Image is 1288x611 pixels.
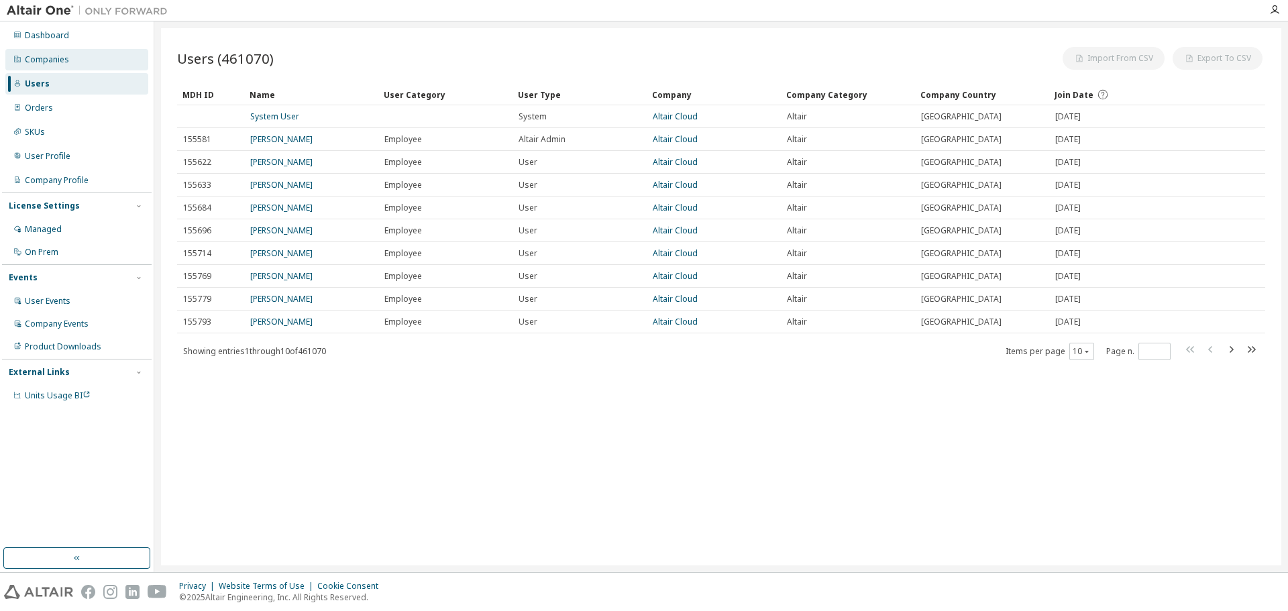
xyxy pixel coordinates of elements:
div: On Prem [25,247,58,258]
span: 155793 [183,317,211,327]
div: External Links [9,367,70,378]
span: Showing entries 1 through 10 of 461070 [183,345,326,357]
span: 155714 [183,248,211,259]
span: [GEOGRAPHIC_DATA] [921,111,1002,122]
svg: Date when the user was first added or directly signed up. If the user was deleted and later re-ad... [1097,89,1109,101]
p: © 2025 Altair Engineering, Inc. All Rights Reserved. [179,592,386,603]
a: Altair Cloud [653,316,698,327]
span: [GEOGRAPHIC_DATA] [921,225,1002,236]
div: Events [9,272,38,283]
div: Managed [25,224,62,235]
span: [GEOGRAPHIC_DATA] [921,134,1002,145]
span: [DATE] [1055,294,1081,304]
a: Altair Cloud [653,156,698,168]
span: Employee [384,317,422,327]
span: Altair [787,294,807,304]
a: [PERSON_NAME] [250,156,313,168]
span: Altair Admin [519,134,566,145]
a: [PERSON_NAME] [250,225,313,236]
div: License Settings [9,201,80,211]
a: [PERSON_NAME] [250,270,313,282]
span: Page n. [1106,343,1171,360]
div: Company [652,84,775,105]
span: Altair [787,225,807,236]
span: User [519,157,537,168]
div: Company Events [25,319,89,329]
span: 155696 [183,225,211,236]
div: Company Profile [25,175,89,186]
span: User [519,294,537,304]
div: User Events [25,296,70,307]
div: Website Terms of Use [219,581,317,592]
div: Orders [25,103,53,113]
span: 155581 [183,134,211,145]
button: Import From CSV [1063,47,1165,70]
div: Company Country [920,84,1044,105]
span: Employee [384,180,422,190]
div: Cookie Consent [317,581,386,592]
div: Users [25,78,50,89]
span: 155622 [183,157,211,168]
span: Users (461070) [177,49,274,68]
div: User Type [518,84,641,105]
span: [DATE] [1055,134,1081,145]
a: Altair Cloud [653,111,698,122]
span: [GEOGRAPHIC_DATA] [921,271,1002,282]
div: Dashboard [25,30,69,41]
a: Altair Cloud [653,270,698,282]
span: [DATE] [1055,157,1081,168]
button: Export To CSV [1173,47,1263,70]
span: User [519,203,537,213]
img: linkedin.svg [125,585,140,599]
div: Privacy [179,581,219,592]
span: Altair [787,271,807,282]
div: Companies [25,54,69,65]
span: 155684 [183,203,211,213]
span: Altair [787,180,807,190]
span: Employee [384,271,422,282]
span: [GEOGRAPHIC_DATA] [921,248,1002,259]
span: Altair [787,203,807,213]
a: [PERSON_NAME] [250,316,313,327]
span: [DATE] [1055,248,1081,259]
span: Employee [384,157,422,168]
a: Altair Cloud [653,247,698,259]
span: Items per page [1006,343,1094,360]
span: User [519,225,537,236]
a: [PERSON_NAME] [250,133,313,145]
span: [DATE] [1055,317,1081,327]
div: Company Category [786,84,910,105]
img: facebook.svg [81,585,95,599]
div: MDH ID [182,84,239,105]
span: User [519,180,537,190]
span: [GEOGRAPHIC_DATA] [921,294,1002,304]
span: [GEOGRAPHIC_DATA] [921,203,1002,213]
span: [DATE] [1055,271,1081,282]
span: [DATE] [1055,225,1081,236]
img: instagram.svg [103,585,117,599]
span: Employee [384,203,422,213]
img: Altair One [7,4,174,17]
div: SKUs [25,127,45,137]
span: Altair [787,111,807,122]
a: Altair Cloud [653,133,698,145]
div: Product Downloads [25,341,101,352]
span: [GEOGRAPHIC_DATA] [921,180,1002,190]
span: User [519,317,537,327]
span: [GEOGRAPHIC_DATA] [921,157,1002,168]
span: [DATE] [1055,111,1081,122]
a: System User [250,111,299,122]
span: Altair [787,134,807,145]
span: Employee [384,134,422,145]
div: User Category [384,84,507,105]
span: Altair [787,157,807,168]
span: Employee [384,225,422,236]
a: [PERSON_NAME] [250,247,313,259]
span: Units Usage BI [25,390,91,401]
span: [GEOGRAPHIC_DATA] [921,317,1002,327]
a: Altair Cloud [653,202,698,213]
div: Name [250,84,373,105]
span: User [519,248,537,259]
a: [PERSON_NAME] [250,293,313,304]
span: Altair [787,248,807,259]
